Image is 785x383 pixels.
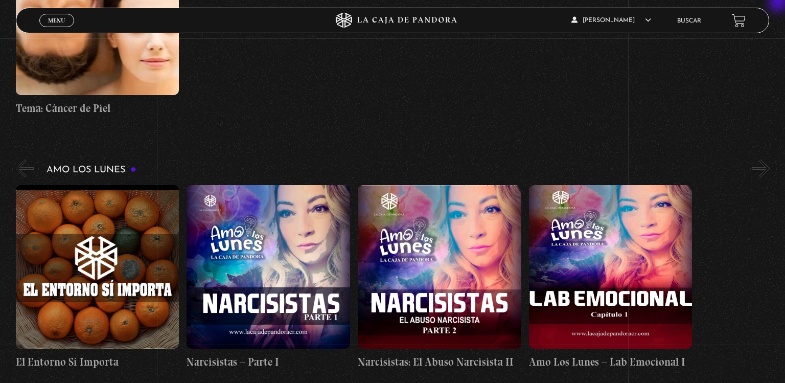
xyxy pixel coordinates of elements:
[732,13,746,27] a: View your shopping cart
[16,160,34,177] button: Previous
[187,185,350,370] a: Narcisistas – Parte I
[16,185,179,370] a: El Entorno Sí Importa
[529,185,692,370] a: Amo Los Lunes – Lab Emocional I
[45,26,69,33] span: Cerrar
[16,354,179,370] h4: El Entorno Sí Importa
[752,160,770,177] button: Next
[571,17,651,24] span: [PERSON_NAME]
[48,17,65,24] span: Menu
[529,354,692,370] h4: Amo Los Lunes – Lab Emocional I
[358,185,521,370] a: Narcisistas: El Abuso Narcisista II
[47,165,136,175] h3: Amo los Lunes
[358,354,521,370] h4: Narcisistas: El Abuso Narcisista II
[187,354,350,370] h4: Narcisistas – Parte I
[16,100,179,117] h4: Tema: Cáncer de Piel
[677,18,701,24] a: Buscar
